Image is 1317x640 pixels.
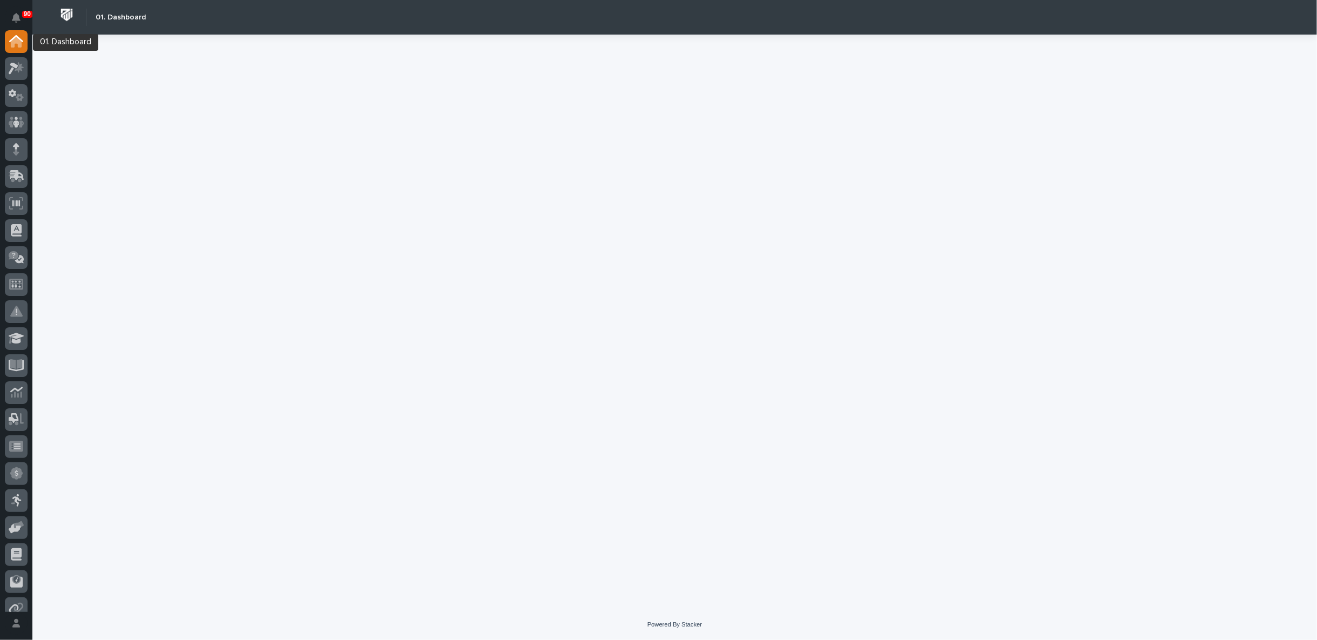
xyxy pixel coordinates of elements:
h2: 01. Dashboard [96,13,146,22]
a: Powered By Stacker [647,621,702,628]
img: Workspace Logo [57,5,77,25]
div: Notifications90 [13,13,28,30]
p: 90 [24,10,31,18]
button: Notifications [5,6,28,29]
